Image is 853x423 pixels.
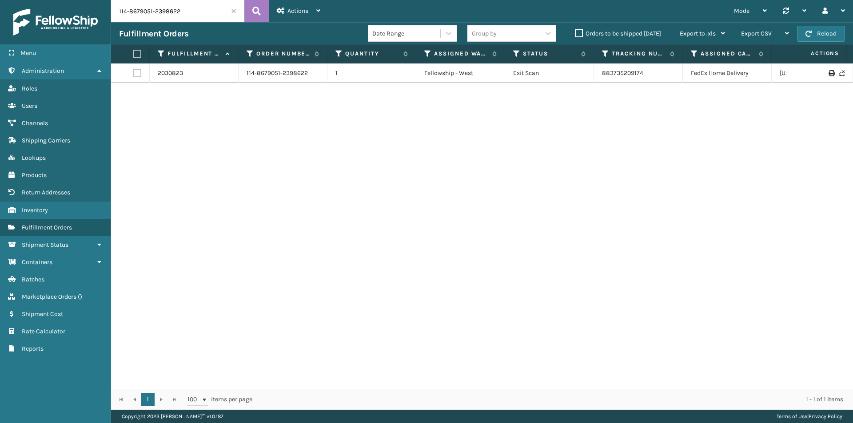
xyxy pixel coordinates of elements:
[734,7,749,15] span: Mode
[839,70,845,76] i: Never Shipped
[22,293,76,300] span: Marketplace Orders
[22,154,46,162] span: Lookups
[372,29,441,38] div: Date Range
[327,63,416,83] td: 1
[416,63,505,83] td: Fellowship - West
[505,63,594,83] td: Exit Scan
[777,410,842,423] div: |
[22,137,70,144] span: Shipping Carriers
[187,393,252,406] span: items per page
[119,28,188,39] h3: Fulfillment Orders
[256,50,310,58] label: Order Number
[22,241,68,249] span: Shipment Status
[247,69,308,78] a: 114-8679051-2398622
[22,258,52,266] span: Containers
[22,345,44,352] span: Reports
[78,293,82,300] span: ( )
[797,26,845,42] button: Reload
[22,206,48,214] span: Inventory
[345,50,399,58] label: Quantity
[265,395,843,404] div: 1 - 1 of 1 items
[680,30,716,37] span: Export to .xls
[287,7,308,15] span: Actions
[523,50,577,58] label: Status
[22,67,64,75] span: Administration
[22,171,47,179] span: Products
[612,50,666,58] label: Tracking Number
[20,49,36,57] span: Menu
[434,50,488,58] label: Assigned Warehouse
[158,69,183,78] a: 2030823
[122,410,223,423] p: Copyright 2023 [PERSON_NAME]™ v 1.0.187
[683,63,772,83] td: FedEx Home Delivery
[22,119,48,127] span: Channels
[22,102,37,110] span: Users
[22,276,44,283] span: Batches
[22,310,63,318] span: Shipment Cost
[22,328,65,335] span: Rate Calculator
[783,46,845,61] span: Actions
[809,413,842,419] a: Privacy Policy
[141,393,155,406] a: 1
[829,70,834,76] i: Print Label
[22,85,37,92] span: Roles
[13,9,98,36] img: logo
[472,29,497,38] div: Group by
[701,50,754,58] label: Assigned Carrier Service
[741,30,772,37] span: Export CSV
[602,69,643,77] a: 883735209174
[22,189,70,196] span: Return Addresses
[187,395,201,404] span: 100
[22,224,72,231] span: Fulfillment Orders
[777,413,807,419] a: Terms of Use
[167,50,221,58] label: Fulfillment Order Id
[575,30,661,37] label: Orders to be shipped [DATE]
